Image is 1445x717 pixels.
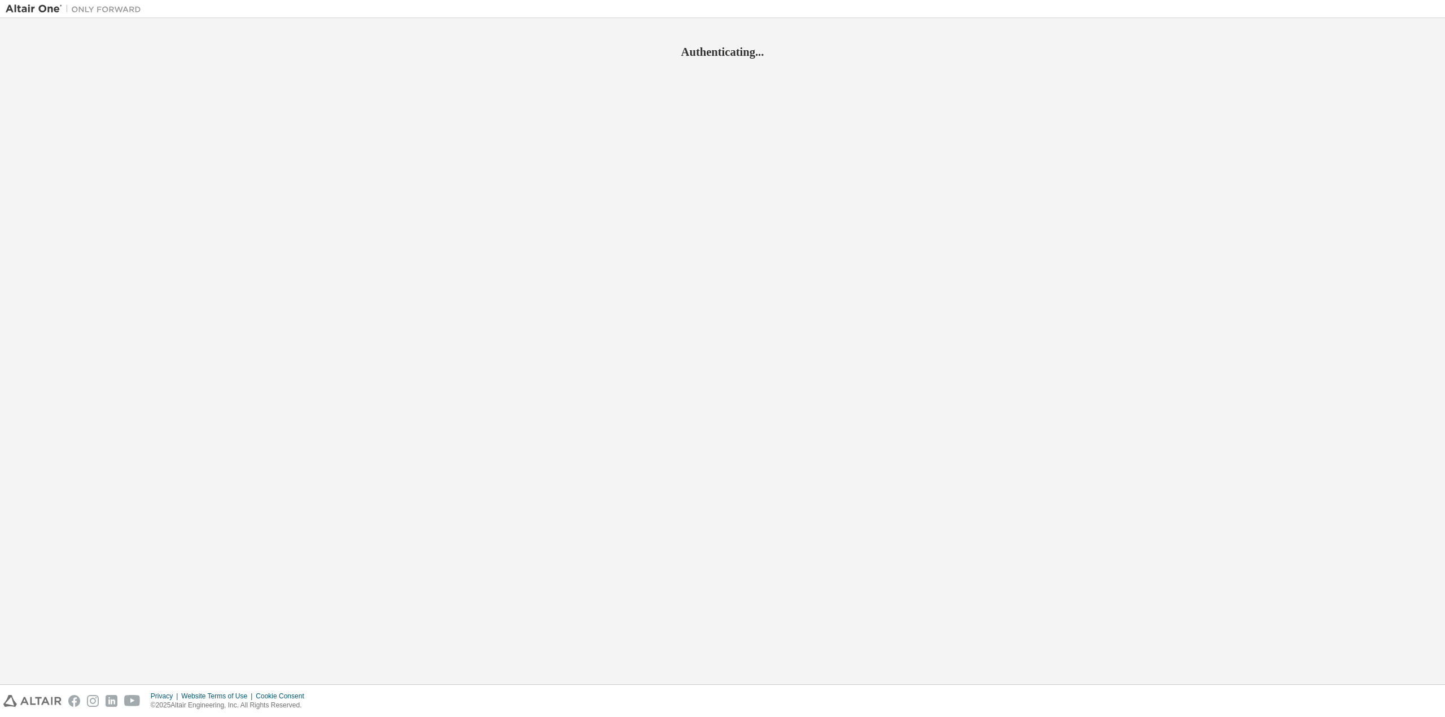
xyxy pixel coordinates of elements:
[124,695,141,707] img: youtube.svg
[151,701,311,710] p: © 2025 Altair Engineering, Inc. All Rights Reserved.
[6,45,1439,59] h2: Authenticating...
[256,692,310,701] div: Cookie Consent
[151,692,181,701] div: Privacy
[87,695,99,707] img: instagram.svg
[3,695,62,707] img: altair_logo.svg
[106,695,117,707] img: linkedin.svg
[68,695,80,707] img: facebook.svg
[6,3,147,15] img: Altair One
[181,692,256,701] div: Website Terms of Use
